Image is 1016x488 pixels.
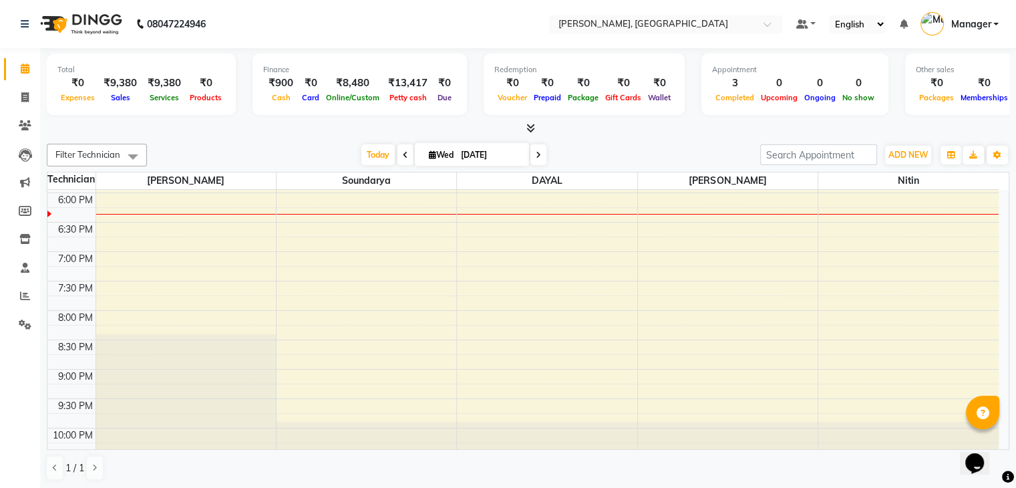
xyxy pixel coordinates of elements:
[55,340,96,354] div: 8:30 PM
[602,76,645,91] div: ₹0
[494,64,674,76] div: Redemption
[146,93,182,102] span: Services
[96,172,276,189] span: [PERSON_NAME]
[323,93,383,102] span: Online/Custom
[885,146,931,164] button: ADD NEW
[269,93,294,102] span: Cash
[564,93,602,102] span: Package
[55,281,96,295] div: 7:30 PM
[263,76,299,91] div: ₹900
[712,64,878,76] div: Appointment
[839,76,878,91] div: 0
[530,93,564,102] span: Prepaid
[142,76,186,91] div: ₹9,380
[299,93,323,102] span: Card
[957,76,1011,91] div: ₹0
[888,150,928,160] span: ADD NEW
[34,5,126,43] img: logo
[65,461,84,475] span: 1 / 1
[457,145,524,165] input: 2025-09-03
[801,76,839,91] div: 0
[361,144,395,165] span: Today
[57,93,98,102] span: Expenses
[55,223,96,237] div: 6:30 PM
[108,93,134,102] span: Sales
[147,5,206,43] b: 08047224946
[712,76,757,91] div: 3
[383,76,433,91] div: ₹13,417
[186,93,225,102] span: Products
[47,172,96,187] div: Technician
[645,76,674,91] div: ₹0
[55,252,96,266] div: 7:00 PM
[602,93,645,102] span: Gift Cards
[55,399,96,413] div: 9:30 PM
[386,93,430,102] span: Petty cash
[920,12,944,35] img: Manager
[57,76,98,91] div: ₹0
[638,172,818,189] span: [PERSON_NAME]
[50,429,96,443] div: 10:00 PM
[186,76,225,91] div: ₹0
[712,93,757,102] span: Completed
[818,172,999,189] span: Nitin
[839,93,878,102] span: No show
[434,93,455,102] span: Due
[951,17,991,31] span: Manager
[323,76,383,91] div: ₹8,480
[57,64,225,76] div: Total
[55,370,96,384] div: 9:00 PM
[564,76,602,91] div: ₹0
[760,144,877,165] input: Search Appointment
[457,172,637,189] span: DAYAL
[957,93,1011,102] span: Memberships
[960,435,1003,475] iframe: chat widget
[55,193,96,207] div: 6:00 PM
[433,76,456,91] div: ₹0
[916,76,957,91] div: ₹0
[645,93,674,102] span: Wallet
[801,93,839,102] span: Ongoing
[494,93,530,102] span: Voucher
[426,150,457,160] span: Wed
[55,149,120,160] span: Filter Technician
[916,93,957,102] span: Packages
[757,93,801,102] span: Upcoming
[530,76,564,91] div: ₹0
[98,76,142,91] div: ₹9,380
[757,76,801,91] div: 0
[494,76,530,91] div: ₹0
[263,64,456,76] div: Finance
[55,311,96,325] div: 8:00 PM
[299,76,323,91] div: ₹0
[277,172,456,189] span: Soundarya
